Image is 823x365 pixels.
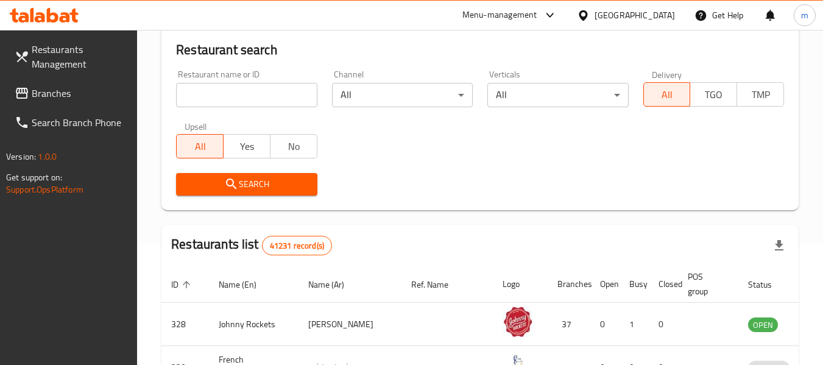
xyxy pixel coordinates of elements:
[263,240,331,252] span: 41231 record(s)
[742,86,779,104] span: TMP
[185,122,207,130] label: Upsell
[176,41,784,59] h2: Restaurant search
[223,134,270,158] button: Yes
[503,307,533,337] img: Johnny Rockets
[262,236,332,255] div: Total records count
[5,79,138,108] a: Branches
[595,9,675,22] div: [GEOGRAPHIC_DATA]
[620,266,649,303] th: Busy
[765,231,794,260] div: Export file
[228,138,266,155] span: Yes
[590,303,620,346] td: 0
[548,266,590,303] th: Branches
[332,83,473,107] div: All
[32,42,128,71] span: Restaurants Management
[6,169,62,185] span: Get support on:
[649,266,678,303] th: Closed
[649,303,678,346] td: 0
[548,303,590,346] td: 37
[270,134,317,158] button: No
[690,82,737,107] button: TGO
[209,303,298,346] td: Johnny Rockets
[590,266,620,303] th: Open
[176,134,224,158] button: All
[493,266,548,303] th: Logo
[176,83,317,107] input: Search for restaurant name or ID..
[219,277,272,292] span: Name (En)
[32,115,128,130] span: Search Branch Phone
[748,317,778,332] div: OPEN
[171,235,332,255] h2: Restaurants list
[308,277,360,292] span: Name (Ar)
[186,177,307,192] span: Search
[176,173,317,196] button: Search
[161,303,209,346] td: 328
[688,269,724,299] span: POS group
[411,277,464,292] span: Ref. Name
[748,318,778,332] span: OPEN
[171,277,194,292] span: ID
[652,70,682,79] label: Delivery
[32,86,128,101] span: Branches
[462,8,537,23] div: Menu-management
[620,303,649,346] td: 1
[649,86,686,104] span: All
[6,149,36,165] span: Version:
[182,138,219,155] span: All
[5,108,138,137] a: Search Branch Phone
[748,277,788,292] span: Status
[38,149,57,165] span: 1.0.0
[736,82,784,107] button: TMP
[275,138,313,155] span: No
[298,303,401,346] td: [PERSON_NAME]
[801,9,808,22] span: m
[643,82,691,107] button: All
[5,35,138,79] a: Restaurants Management
[695,86,732,104] span: TGO
[6,182,83,197] a: Support.OpsPlatform
[487,83,628,107] div: All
